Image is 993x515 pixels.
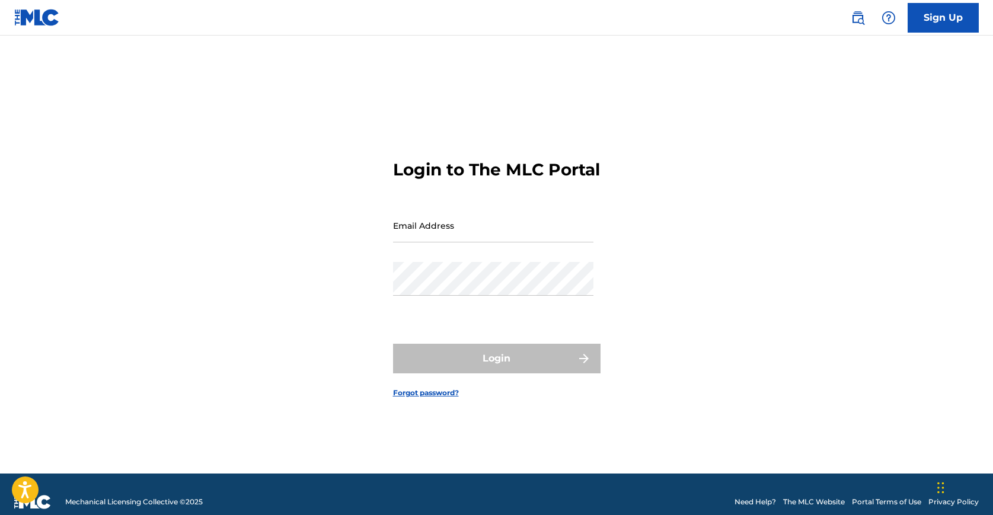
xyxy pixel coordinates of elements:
div: Drag [937,470,944,506]
img: help [882,11,896,25]
a: Portal Terms of Use [852,497,921,507]
a: Sign Up [908,3,979,33]
h3: Login to The MLC Portal [393,159,600,180]
img: logo [14,495,51,509]
span: Mechanical Licensing Collective © 2025 [65,497,203,507]
a: Public Search [846,6,870,30]
div: Help [877,6,901,30]
a: The MLC Website [783,497,845,507]
a: Forgot password? [393,388,459,398]
iframe: Chat Widget [934,458,993,515]
a: Need Help? [735,497,776,507]
a: Privacy Policy [928,497,979,507]
img: search [851,11,865,25]
img: MLC Logo [14,9,60,26]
